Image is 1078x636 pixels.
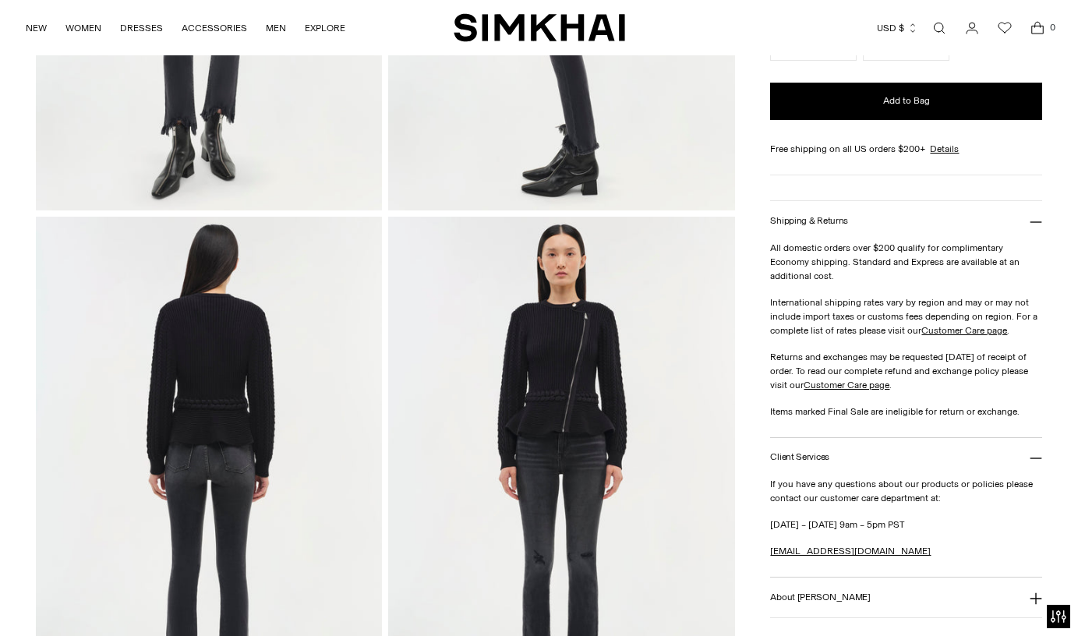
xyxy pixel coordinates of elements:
a: [EMAIL_ADDRESS][DOMAIN_NAME] [770,546,931,556]
button: Shipping & Returns [770,201,1042,241]
p: Returns and exchanges may be requested [DATE] of receipt of order. To read our complete refund an... [770,350,1042,392]
p: International shipping rates vary by region and may or may not include import taxes or customs fe... [770,295,1042,337]
a: SIMKHAI [454,12,625,43]
iframe: Sign Up via Text for Offers [12,577,157,624]
a: EXPLORE [305,11,345,45]
a: WOMEN [65,11,101,45]
p: All domestic orders over $200 qualify for complimentary Economy shipping. Standard and Express ar... [770,241,1042,283]
span: Add to Bag [883,94,930,108]
a: Go to the account page [956,12,988,44]
a: Customer Care page [921,325,1007,336]
a: DRESSES [120,11,163,45]
h3: About [PERSON_NAME] [770,592,870,602]
a: NEW [26,11,47,45]
a: Wishlist [989,12,1020,44]
a: ACCESSORIES [182,11,247,45]
button: Client Services [770,438,1042,478]
a: MEN [266,11,286,45]
h3: Shipping & Returns [770,216,848,226]
button: Add to Bag [770,83,1042,120]
a: Customer Care page [804,380,889,390]
p: If you have any questions about our products or policies please contact our customer care departm... [770,477,1042,505]
h3: Client Services [770,452,829,462]
p: [DATE] – [DATE] 9am – 5pm PST [770,518,1042,532]
p: Items marked Final Sale are ineligible for return or exchange. [770,405,1042,419]
button: About [PERSON_NAME] [770,578,1042,617]
button: USD $ [877,11,918,45]
a: Open cart modal [1022,12,1053,44]
span: 0 [1045,20,1059,34]
a: Details [930,142,959,156]
a: Open search modal [924,12,955,44]
div: Free shipping on all US orders $200+ [770,142,1042,156]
